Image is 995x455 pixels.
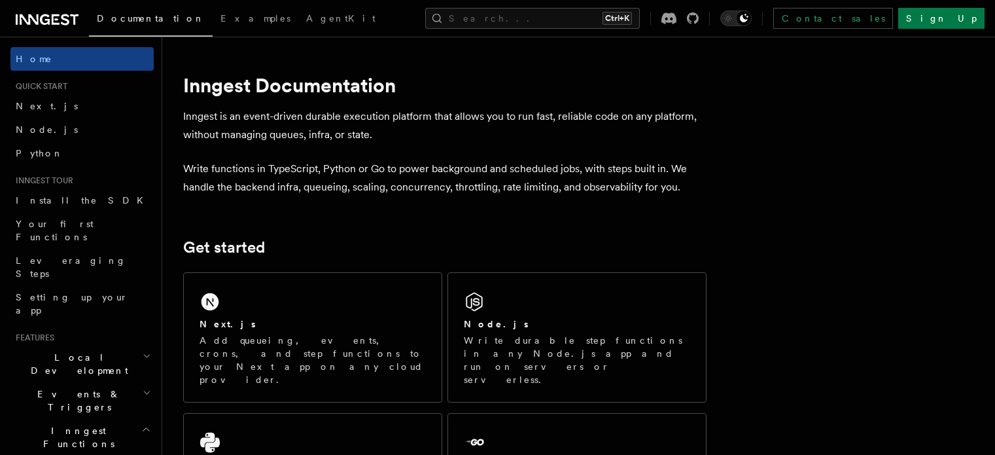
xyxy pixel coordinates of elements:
[10,94,154,118] a: Next.js
[183,160,707,196] p: Write functions in TypeScript, Python or Go to power background and scheduled jobs, with steps bu...
[425,8,640,29] button: Search...Ctrl+K
[464,334,690,386] p: Write durable step functions in any Node.js app and run on servers or serverless.
[200,334,426,386] p: Add queueing, events, crons, and step functions to your Next app on any cloud provider.
[773,8,893,29] a: Contact sales
[10,346,154,382] button: Local Development
[602,12,632,25] kbd: Ctrl+K
[10,424,141,450] span: Inngest Functions
[97,13,205,24] span: Documentation
[213,4,298,35] a: Examples
[16,195,151,206] span: Install the SDK
[10,47,154,71] a: Home
[16,52,52,65] span: Home
[89,4,213,37] a: Documentation
[220,13,290,24] span: Examples
[183,272,442,403] a: Next.jsAdd queueing, events, crons, and step functions to your Next app on any cloud provider.
[298,4,383,35] a: AgentKit
[10,175,73,186] span: Inngest tour
[183,107,707,144] p: Inngest is an event-driven durable execution platform that allows you to run fast, reliable code ...
[10,212,154,249] a: Your first Functions
[16,255,126,279] span: Leveraging Steps
[183,238,265,257] a: Get started
[200,318,256,331] h2: Next.js
[720,10,752,26] button: Toggle dark mode
[306,13,375,24] span: AgentKit
[10,141,154,165] a: Python
[10,249,154,285] a: Leveraging Steps
[898,8,985,29] a: Sign Up
[10,118,154,141] a: Node.js
[16,148,63,158] span: Python
[16,292,128,316] span: Setting up your app
[10,333,54,343] span: Features
[464,318,529,331] h2: Node.js
[183,73,707,97] h1: Inngest Documentation
[10,81,67,92] span: Quick start
[10,351,143,377] span: Local Development
[10,189,154,212] a: Install the SDK
[16,124,78,135] span: Node.js
[10,285,154,322] a: Setting up your app
[16,101,78,111] span: Next.js
[447,272,707,403] a: Node.jsWrite durable step functions in any Node.js app and run on servers or serverless.
[10,382,154,419] button: Events & Triggers
[16,219,94,242] span: Your first Functions
[10,388,143,414] span: Events & Triggers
